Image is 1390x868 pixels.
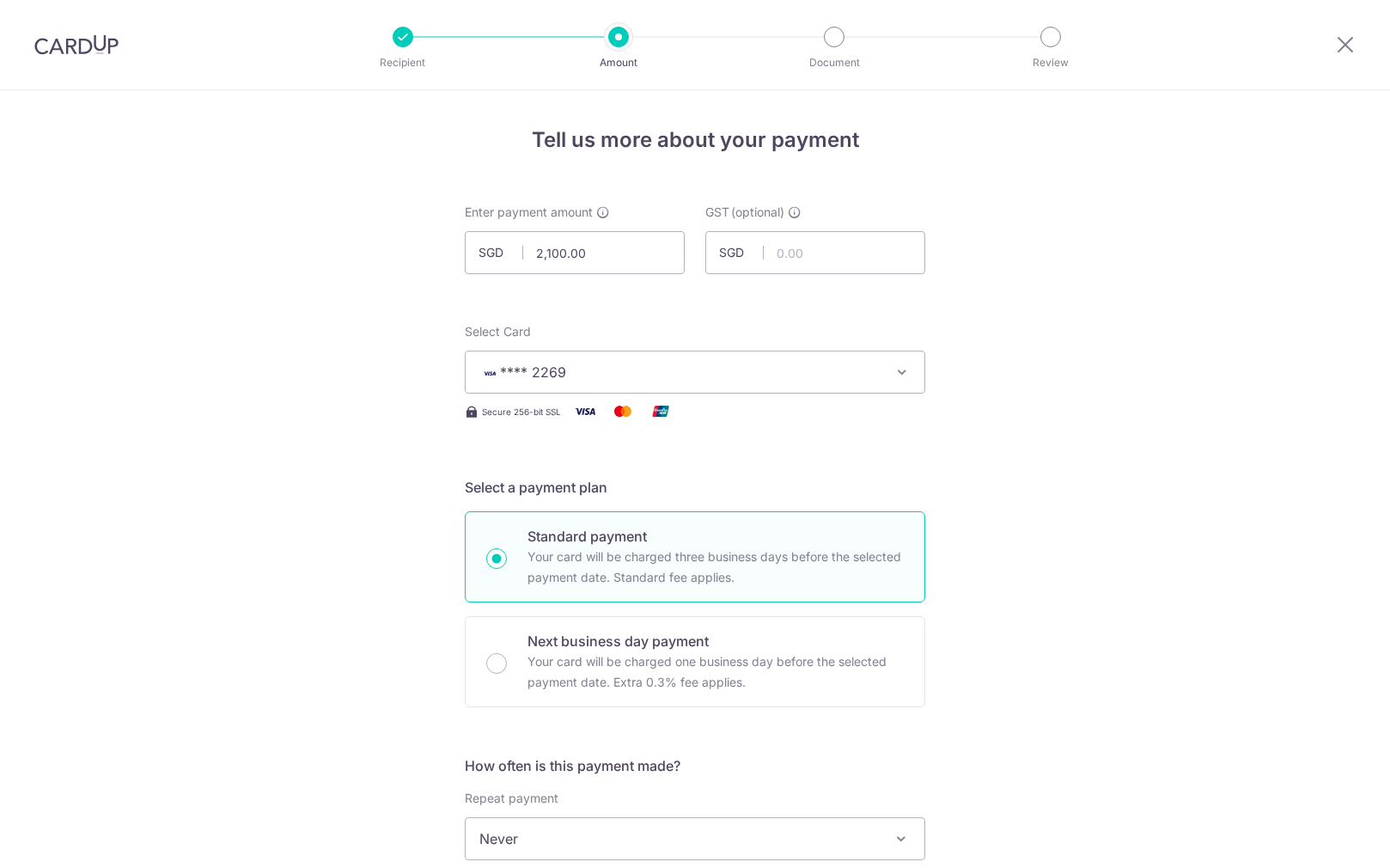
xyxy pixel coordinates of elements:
[339,54,466,71] p: Recipient
[568,400,602,422] img: Visa
[465,755,925,776] h5: How often is this payment made?
[719,244,764,261] span: SGD
[465,125,925,156] h4: Tell us more about your payment
[705,231,925,274] input: 0.00
[479,244,523,261] span: SGD
[465,790,558,807] label: Repeat payment
[555,54,682,71] p: Amount
[705,204,729,221] span: GST
[465,817,925,860] span: Never
[527,526,904,547] p: Standard payment
[606,400,640,422] img: Mastercard
[731,204,784,221] span: (optional)
[527,651,904,693] p: Your card will be charged one business day before the selected payment date. Extra 0.3% fee applies.
[527,547,904,588] p: Your card will be charged three business days before the selected payment date. Standard fee appl...
[643,400,678,422] img: Union Pay
[466,818,924,859] span: Never
[527,631,904,651] p: Next business day payment
[465,231,685,274] input: 0.00
[482,405,561,419] span: Secure 256-bit SSL
[465,477,925,498] h5: Select a payment plan
[34,34,119,55] img: CardUp
[771,54,898,71] p: Document
[465,204,593,221] span: Enter payment amount
[987,54,1114,71] p: Review
[479,367,500,379] img: VISA
[465,324,531,339] span: translation missing: en.payables.payment_networks.credit_card.summary.labels.select_card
